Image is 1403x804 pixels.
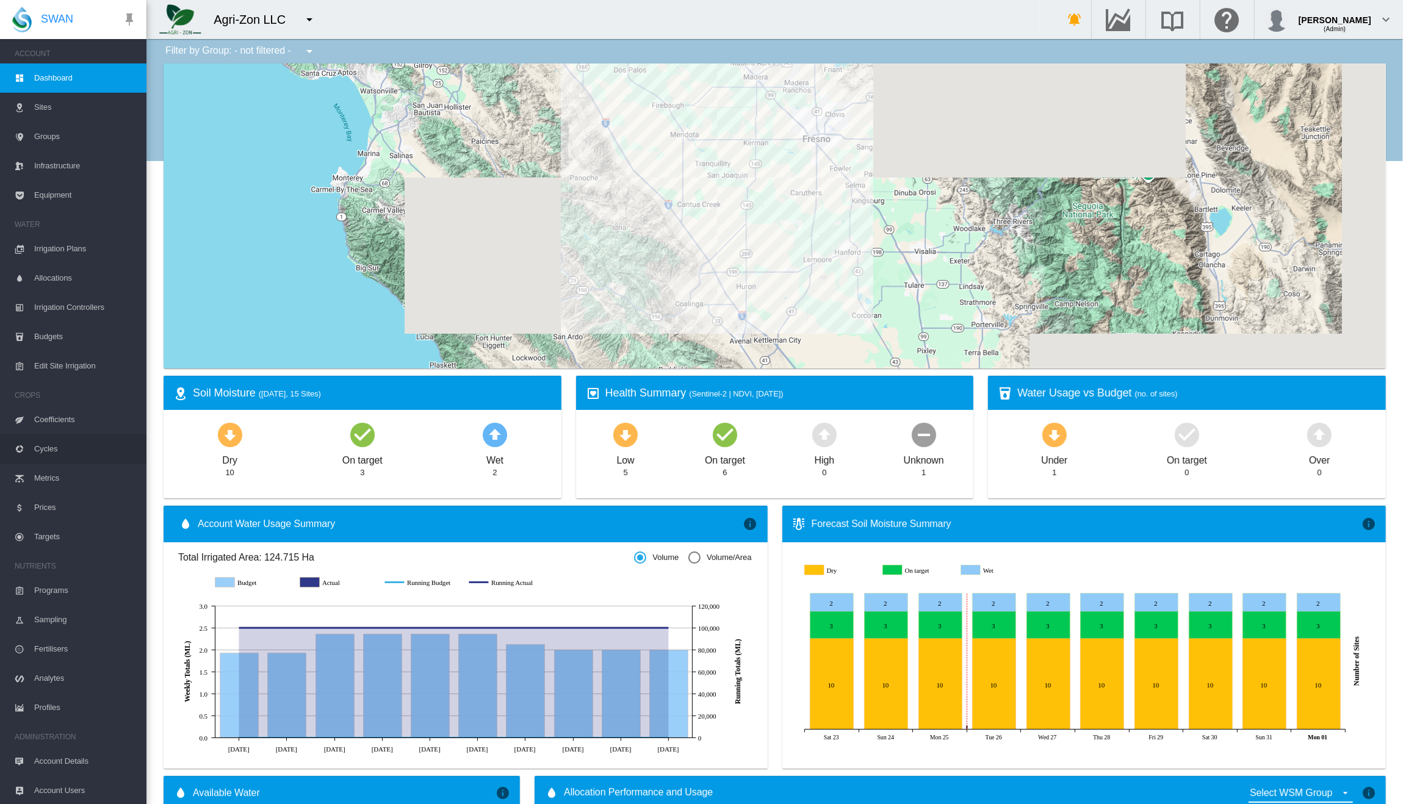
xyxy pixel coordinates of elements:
span: (Admin) [1324,26,1346,32]
circle: Running Actual Aug 18 100,145.12 [618,625,623,630]
span: Available Water [193,786,260,800]
md-icon: icon-bell-ring [1068,12,1083,27]
g: Wet Aug 30, 2025 2 [1189,594,1232,612]
g: Dry Aug 28, 2025 10 [1080,639,1123,730]
md-icon: icon-information [496,786,510,800]
g: Running Actual [469,577,542,588]
md-icon: icon-arrow-down-bold-circle [215,420,245,449]
span: Infrastructure [34,151,137,181]
div: Wet [486,449,503,467]
md-icon: icon-arrow-down-bold-circle [1040,420,1069,449]
g: On target Aug 29, 2025 3 [1134,611,1178,639]
g: Wet [962,565,1031,576]
div: 1 [1052,467,1056,478]
md-icon: icon-thermometer-lines [792,517,807,531]
g: Wet Aug 24, 2025 2 [864,594,907,612]
md-icon: icon-chevron-down [1379,12,1393,27]
div: Low [617,449,635,467]
circle: Running Budget Jul 21 20.95 [427,735,432,740]
circle: Running Actual Aug 11 100,145.12 [571,625,575,630]
div: On target [705,449,745,467]
g: Dry Aug 23, 2025 10 [810,639,853,730]
tspan: Sat 23 [823,734,839,741]
tspan: Weekly Totals (ML) [183,641,192,702]
md-icon: icon-checkbox-marked-circle [1172,420,1202,449]
tspan: 2.0 [200,647,208,654]
md-icon: icon-arrow-up-bold-circle [480,420,510,449]
tspan: [DATE] [563,746,584,753]
tspan: [DATE] [419,746,441,753]
span: Sites [34,93,137,122]
tspan: Fri 29 [1149,734,1163,741]
g: Wet Aug 28, 2025 2 [1080,594,1123,612]
tspan: [DATE] [228,746,250,753]
span: (Sentinel-2 | NDVI, [DATE]) [689,389,783,398]
g: Dry Sep 01, 2025 10 [1297,639,1340,730]
md-icon: icon-information [1362,517,1376,531]
md-icon: icon-information [743,517,758,531]
g: Budget Aug 25 2 [650,650,688,738]
tspan: 40,000 [698,691,716,698]
span: Targets [34,522,137,551]
md-icon: icon-map-marker-radius [173,386,188,401]
span: Cycles [34,434,137,464]
div: Water Usage vs Budget [1017,386,1376,401]
tspan: Running Totals (ML) [734,639,742,705]
div: Unknown [904,449,944,467]
div: [PERSON_NAME] [1299,9,1371,21]
g: On target [883,565,953,576]
md-icon: icon-cup-water [998,386,1012,401]
span: Edit Site Irrigation [34,351,137,381]
g: Dry Aug 29, 2025 10 [1134,639,1178,730]
circle: Running Actual Jul 21 100,145.12 [427,625,432,630]
g: Wet Aug 26, 2025 2 [972,594,1015,612]
g: Actual [300,577,373,588]
md-icon: icon-pin [122,12,137,27]
md-icon: icon-water [544,786,559,800]
g: Dry Aug 27, 2025 10 [1026,639,1070,730]
md-icon: icon-minus-circle [909,420,939,449]
div: Dry [222,449,237,467]
circle: Running Budget Aug 18 29.44 [618,735,623,740]
tspan: 1.5 [200,669,208,676]
circle: Running Budget Jul 14 18.58 [380,735,384,740]
g: On target Sep 01, 2025 3 [1297,611,1340,639]
tspan: 100,000 [698,625,720,632]
tspan: [DATE] [610,746,632,753]
div: Soil Moisture [193,386,552,401]
md-icon: icon-checkbox-marked-circle [348,420,377,449]
md-icon: icon-menu-down [302,12,317,27]
g: Dry Aug 26, 2025 10 [972,639,1015,730]
div: 5 [623,467,627,478]
span: ACCOUNT [15,44,137,63]
span: Irrigation Controllers [34,293,137,322]
div: 10 [225,467,234,478]
circle: Running Actual Aug 4 100,145.12 [522,625,527,630]
tspan: 0 [698,734,702,742]
tspan: Sun 24 [877,734,894,741]
md-radio-button: Volume [634,552,679,564]
span: Dashboard [34,63,137,93]
md-icon: Search the knowledge base [1158,12,1188,27]
tspan: Number of Sites [1352,636,1361,686]
tspan: [DATE] [324,746,345,753]
span: Allocation Performance and Usage [564,786,713,800]
g: On target Aug 23, 2025 3 [810,611,853,639]
circle: Running Budget Jul 28 23.31 [475,735,480,740]
g: Wet Aug 31, 2025 2 [1243,594,1286,612]
g: On target Aug 25, 2025 3 [918,611,962,639]
circle: Running Actual Jun 23 100,145.12 [236,625,241,630]
g: Running Budget [385,577,458,588]
g: On target Aug 27, 2025 3 [1026,611,1070,639]
tspan: 1.0 [200,691,208,698]
tspan: [DATE] [514,746,536,753]
div: 0 [822,467,826,478]
div: High [815,449,835,467]
tspan: Sat 30 [1202,734,1217,741]
span: Prices [34,493,137,522]
span: SWAN [41,12,73,27]
circle: Running Actual Jul 28 100,145.12 [475,625,480,630]
span: Metrics [34,464,137,493]
g: Dry Aug 25, 2025 10 [918,639,962,730]
span: Equipment [34,181,137,210]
